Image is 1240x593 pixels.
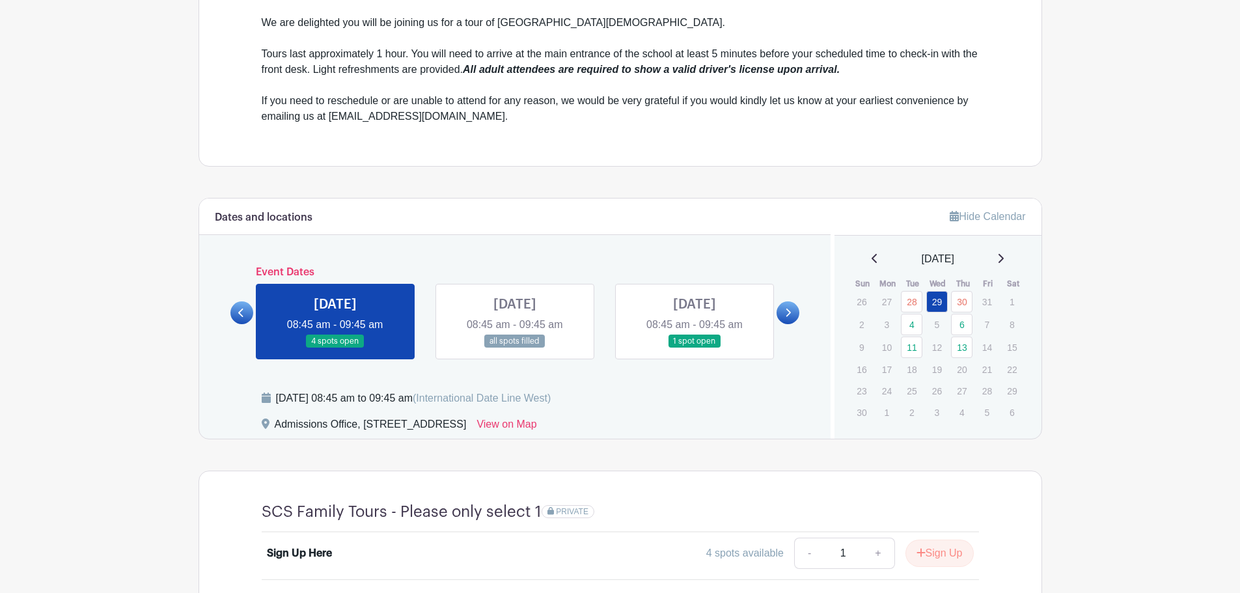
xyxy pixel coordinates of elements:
[463,64,840,75] em: All adult attendees are required to show a valid driver's license upon arrival.
[926,359,948,379] p: 19
[951,314,972,335] a: 6
[851,359,872,379] p: 16
[262,503,542,521] h4: SCS Family Tours - Please only select 1
[876,314,898,335] p: 3
[976,402,998,422] p: 5
[1001,402,1023,422] p: 6
[215,212,312,224] h6: Dates and locations
[262,15,979,124] div: We are delighted you will be joining us for a tour of [GEOGRAPHIC_DATA][DEMOGRAPHIC_DATA]. Tours ...
[922,251,954,267] span: [DATE]
[976,381,998,401] p: 28
[875,277,901,290] th: Mon
[275,417,467,437] div: Admissions Office, [STREET_ADDRESS]
[951,381,972,401] p: 27
[476,417,536,437] a: View on Map
[901,337,922,358] a: 11
[851,292,872,312] p: 26
[976,314,998,335] p: 7
[901,291,922,312] a: 28
[794,538,824,569] a: -
[556,507,588,516] span: PRIVATE
[851,402,872,422] p: 30
[901,359,922,379] p: 18
[850,277,875,290] th: Sun
[876,292,898,312] p: 27
[1001,314,1023,335] p: 8
[1001,337,1023,357] p: 15
[862,538,894,569] a: +
[951,359,972,379] p: 20
[876,359,898,379] p: 17
[926,277,951,290] th: Wed
[851,314,872,335] p: 2
[276,391,551,406] div: [DATE] 08:45 am to 09:45 am
[926,381,948,401] p: 26
[901,381,922,401] p: 25
[706,545,784,561] div: 4 spots available
[1001,381,1023,401] p: 29
[976,359,998,379] p: 21
[926,402,948,422] p: 3
[876,337,898,357] p: 10
[950,211,1025,222] a: Hide Calendar
[851,381,872,401] p: 23
[1001,359,1023,379] p: 22
[267,545,332,561] div: Sign Up Here
[901,402,922,422] p: 2
[1001,292,1023,312] p: 1
[976,292,998,312] p: 31
[976,337,998,357] p: 14
[253,266,777,279] h6: Event Dates
[950,277,976,290] th: Thu
[926,337,948,357] p: 12
[976,277,1001,290] th: Fri
[876,381,898,401] p: 24
[1000,277,1026,290] th: Sat
[876,402,898,422] p: 1
[926,291,948,312] a: 29
[851,337,872,357] p: 9
[951,402,972,422] p: 4
[413,393,551,404] span: (International Date Line West)
[951,337,972,358] a: 13
[901,314,922,335] a: 4
[926,314,948,335] p: 5
[905,540,974,567] button: Sign Up
[900,277,926,290] th: Tue
[951,291,972,312] a: 30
